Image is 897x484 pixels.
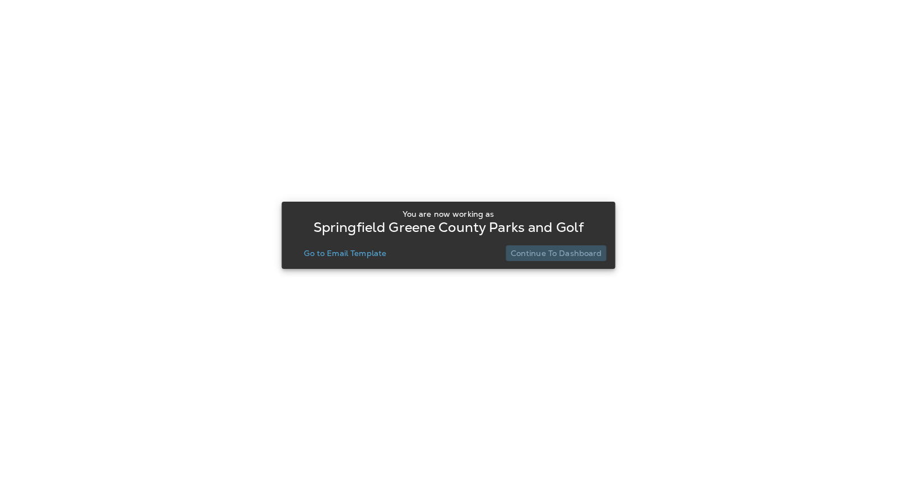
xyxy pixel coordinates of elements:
p: Go to Email Template [304,249,386,258]
p: You are now working as [403,210,494,218]
button: Go to Email Template [299,245,391,261]
button: Continue to Dashboard [506,245,607,261]
p: Springfield Greene County Parks and Golf [313,223,584,232]
p: Continue to Dashboard [511,249,602,258]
